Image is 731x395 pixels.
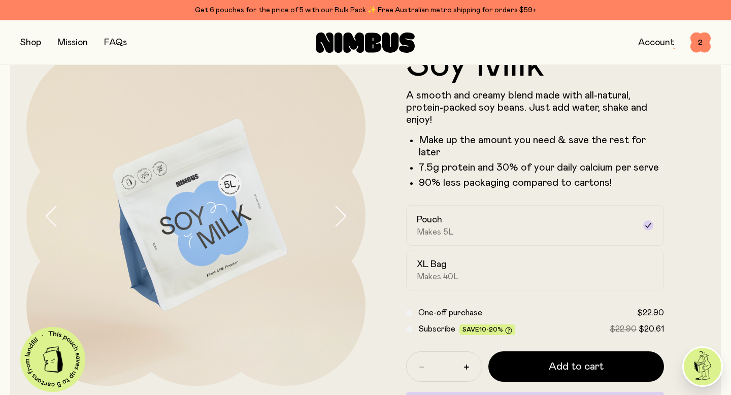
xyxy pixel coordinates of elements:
h1: Soy Milk [406,47,664,83]
a: FAQs [104,38,127,47]
a: Mission [57,38,88,47]
button: Add to cart [488,351,664,382]
li: 7.5g protein and 30% of your daily calcium per serve [419,161,664,174]
h2: XL Bag [417,258,447,271]
span: $22.90 [637,309,664,317]
span: Subscribe [418,325,455,333]
span: Makes 40L [417,272,459,282]
span: One-off purchase [418,309,482,317]
p: 90% less packaging compared to cartons! [419,177,664,189]
p: A smooth and creamy blend made with all-natural, protein-packed soy beans. Just add water, shake ... [406,89,664,126]
span: $20.61 [639,325,664,333]
a: Account [638,38,674,47]
span: 10-20% [479,326,503,333]
span: $22.90 [610,325,637,333]
h2: Pouch [417,214,442,226]
img: agent [684,348,721,385]
div: Get 6 pouches for the price of 5 with our Bulk Pack ✨ Free Australian metro shipping for orders $59+ [20,4,711,16]
span: Makes 5L [417,227,454,237]
span: Add to cart [549,359,604,374]
span: Save [462,326,512,334]
button: 2 [690,32,711,53]
li: Make up the amount you need & save the rest for later [419,134,664,158]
